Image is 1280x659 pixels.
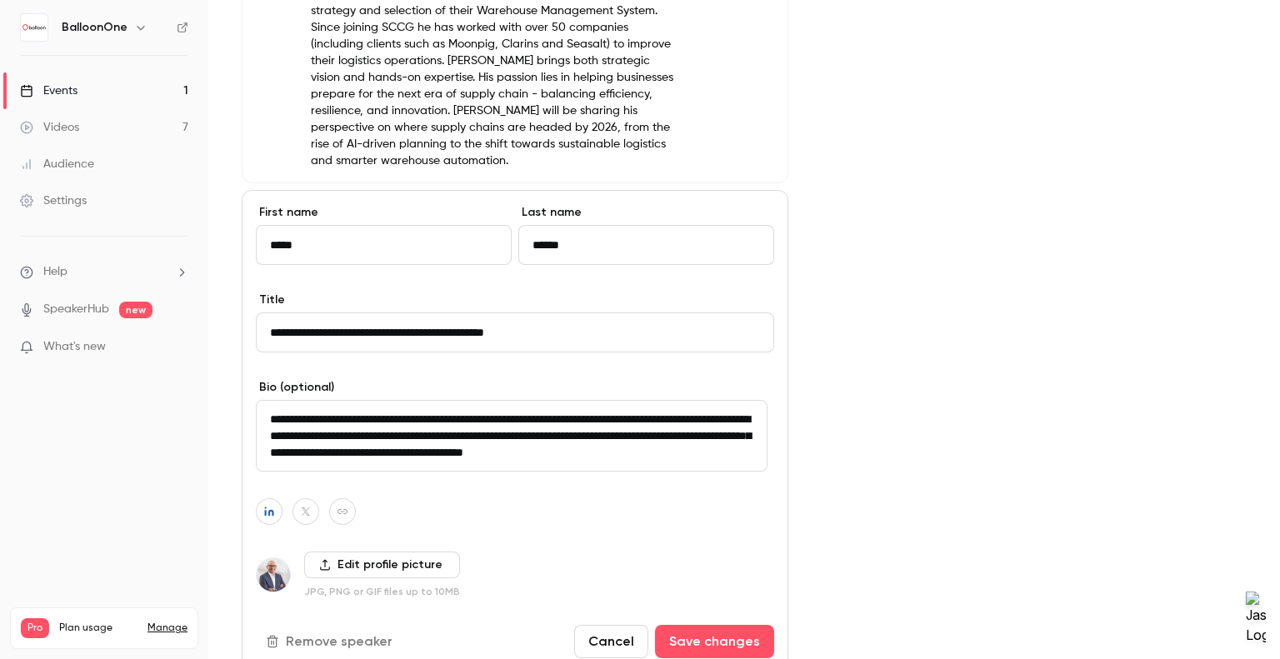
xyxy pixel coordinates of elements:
label: Bio (optional) [256,379,774,396]
iframe: Noticeable Trigger [168,340,188,355]
li: help-dropdown-opener [20,263,188,281]
span: new [119,302,152,318]
img: BalloonOne [21,14,47,41]
button: Remove speaker [256,625,406,658]
button: Cancel [574,625,648,658]
a: Manage [147,622,187,635]
span: Pro [21,618,49,638]
label: Last name [518,204,774,221]
label: Edit profile picture [304,552,460,578]
img: Craig Stobie [257,558,290,592]
label: Title [256,292,774,308]
label: First name [256,204,512,221]
span: Help [43,263,67,281]
a: SpeakerHub [43,301,109,318]
span: Plan usage [59,622,137,635]
span: What's new [43,338,106,356]
div: Events [20,82,77,99]
div: Videos [20,119,79,136]
div: Audience [20,156,94,172]
h6: BalloonOne [62,19,127,36]
button: Save changes [655,625,774,658]
div: Settings [20,192,87,209]
p: JPG, PNG or GIF files up to 10MB [304,585,460,598]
